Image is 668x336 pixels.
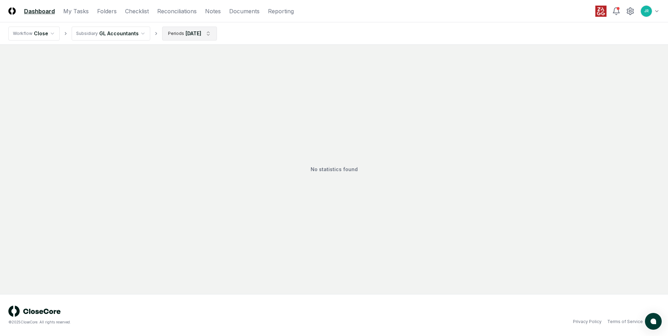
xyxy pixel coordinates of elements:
a: Reporting [268,7,294,15]
div: Periods [168,30,184,37]
img: Logo [8,7,16,15]
a: Checklist [125,7,149,15]
nav: breadcrumb [8,27,217,41]
a: Notes [205,7,221,15]
a: Reconciliations [157,7,197,15]
button: Periods[DATE] [162,27,217,41]
div: Workflow [13,30,32,37]
a: Terms of Service [607,319,643,325]
a: Privacy Policy [573,319,602,325]
div: [DATE] [186,30,201,37]
a: Folders [97,7,117,15]
a: Documents [229,7,260,15]
img: ZAGG logo [595,6,607,17]
div: Subsidiary [76,30,98,37]
img: logo [8,306,61,317]
button: atlas-launcher [645,313,662,330]
span: JR [644,8,649,14]
button: JR [640,5,653,17]
div: No statistics found [8,53,660,286]
a: Dashboard [24,7,55,15]
div: © 2025 CloseCore. All rights reserved. [8,320,334,325]
a: My Tasks [63,7,89,15]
